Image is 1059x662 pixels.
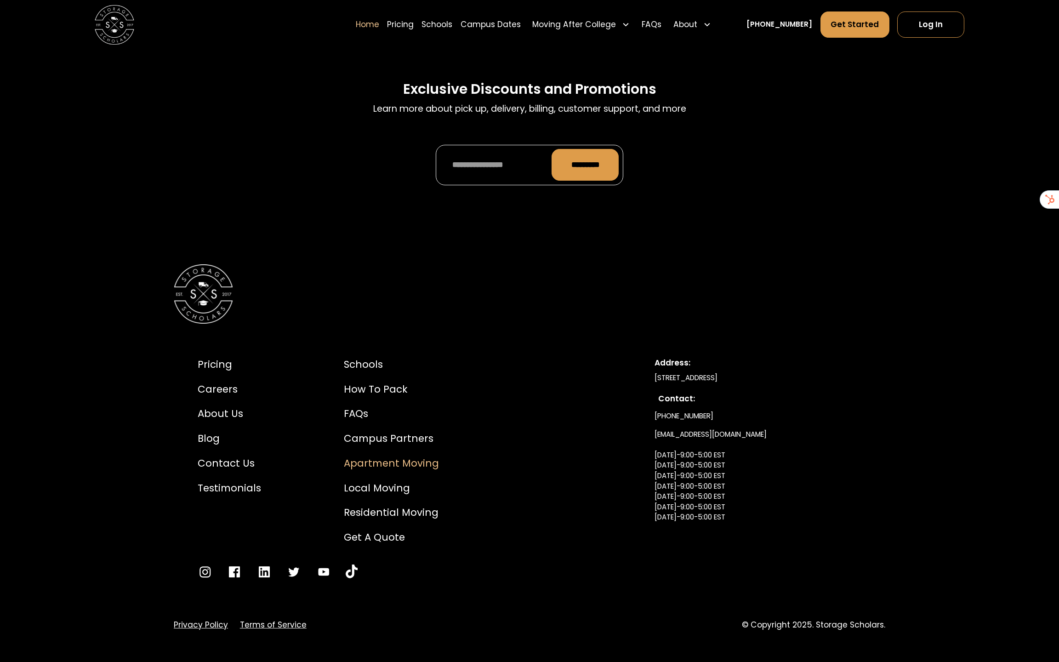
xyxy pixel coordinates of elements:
a: Pricing [387,11,414,39]
a: Apartment Moving [344,456,439,471]
a: Go to YouTube [316,565,331,579]
a: Get a Quote [344,530,439,545]
div: About [673,19,697,31]
div: © Copyright 2025. Storage Scholars. [742,619,885,631]
a: FAQs [344,406,439,421]
a: Schools [344,357,439,372]
a: Contact Us [198,456,261,471]
a: Get Started [820,11,889,38]
a: Go to Twitter [286,565,301,579]
a: Privacy Policy [174,619,228,631]
a: Schools [421,11,452,39]
div: Moving After College [532,19,616,31]
div: Moving After College [529,11,634,39]
a: [EMAIL_ADDRESS][DOMAIN_NAME][DATE]-9:00-5:00 EST[DATE]-9:00-5:00 EST[DATE]-9:00-5:00 EST[DATE]-9:... [655,425,767,547]
a: Blog [198,431,261,446]
a: Log In [897,11,964,38]
form: Promo Form [436,145,623,185]
div: [STREET_ADDRESS] [655,373,862,383]
div: Contact: [658,393,858,405]
div: Address: [655,357,862,369]
div: About [669,11,715,39]
a: Home [356,11,379,39]
a: Go to YouTube [346,565,358,579]
a: Go to Facebook [227,565,242,579]
a: FAQs [642,11,661,39]
a: Pricing [198,357,261,372]
a: Campus Partners [344,431,439,446]
img: Storage Scholars Logomark. [174,264,233,324]
a: Residential Moving [344,505,439,520]
a: Go to Instagram [198,565,212,579]
a: Testimonials [198,481,261,496]
p: Learn more about pick up, delivery, billing, customer support, and more [373,102,686,115]
a: Careers [198,382,261,397]
img: Storage Scholars main logo [95,5,134,45]
a: Terms of Service [240,619,307,631]
a: How to Pack [344,382,439,397]
a: Campus Dates [461,11,521,39]
a: Local Moving [344,481,439,496]
h3: Exclusive Discounts and Promotions [403,80,656,98]
a: [PHONE_NUMBER] [746,19,812,30]
a: home [95,5,134,45]
a: About Us [198,406,261,421]
a: Go to LinkedIn [257,565,272,579]
a: [PHONE_NUMBER] [655,407,713,425]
